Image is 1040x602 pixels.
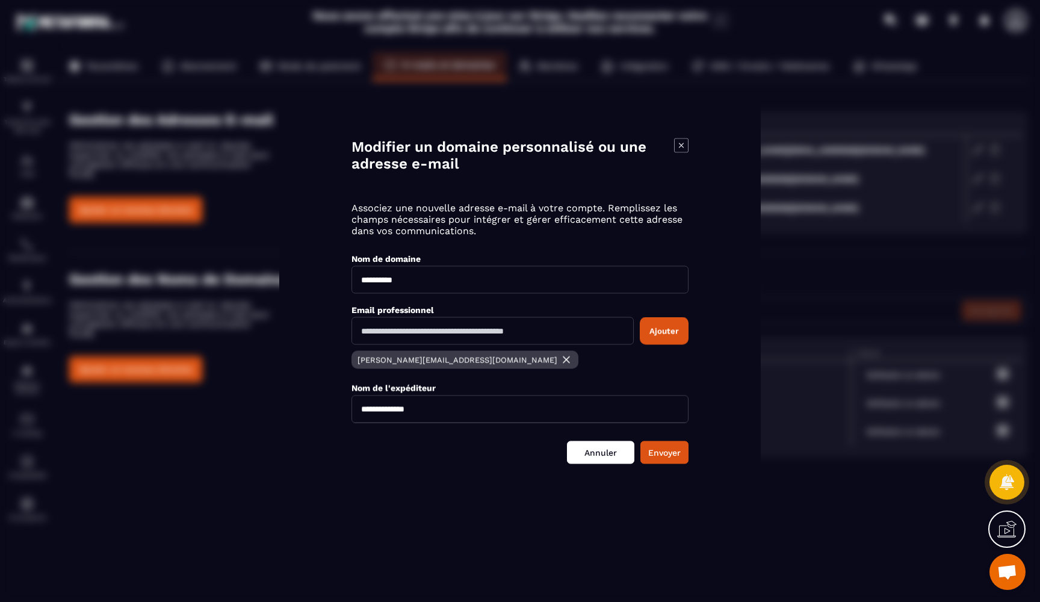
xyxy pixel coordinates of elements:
[640,317,689,345] button: Ajouter
[560,354,572,366] img: close
[351,138,674,172] h4: Modifier un domaine personnalisé ou une adresse e-mail
[351,305,434,315] label: Email professionnel
[351,202,689,237] p: Associez une nouvelle adresse e-mail à votre compte. Remplissez les champs nécessaires pour intég...
[351,254,421,264] label: Nom de domaine
[640,441,689,464] button: Envoyer
[357,355,557,364] p: [PERSON_NAME][EMAIL_ADDRESS][DOMAIN_NAME]
[989,554,1026,590] div: Ouvrir le chat
[351,383,436,393] label: Nom de l'expéditeur
[567,441,634,464] a: Annuler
